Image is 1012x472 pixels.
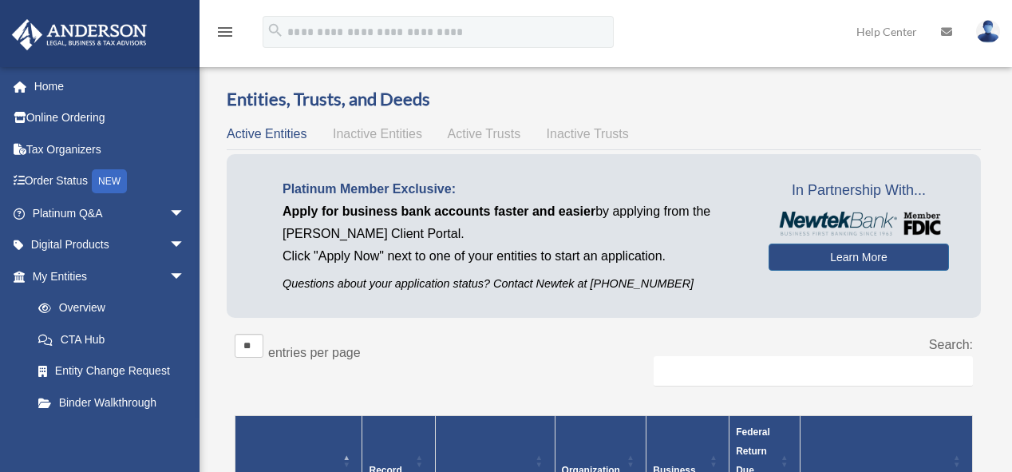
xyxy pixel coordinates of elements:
[22,292,193,324] a: Overview
[22,418,201,450] a: My Blueprint
[11,229,209,261] a: Digital Productsarrow_drop_down
[227,87,981,112] h3: Entities, Trusts, and Deeds
[283,178,745,200] p: Platinum Member Exclusive:
[11,133,209,165] a: Tax Organizers
[11,102,209,134] a: Online Ordering
[215,28,235,42] a: menu
[227,127,306,141] span: Active Entities
[283,245,745,268] p: Click "Apply Now" next to one of your entities to start an application.
[22,355,201,387] a: Entity Change Request
[169,197,201,230] span: arrow_drop_down
[169,260,201,293] span: arrow_drop_down
[215,22,235,42] i: menu
[448,127,521,141] span: Active Trusts
[333,127,422,141] span: Inactive Entities
[11,260,201,292] a: My Entitiesarrow_drop_down
[11,197,209,229] a: Platinum Q&Aarrow_drop_down
[22,387,201,418] a: Binder Walkthrough
[283,274,745,294] p: Questions about your application status? Contact Newtek at [PHONE_NUMBER]
[547,127,629,141] span: Inactive Trusts
[769,178,949,204] span: In Partnership With...
[777,212,941,236] img: NewtekBankLogoSM.png
[11,165,209,198] a: Order StatusNEW
[92,169,127,193] div: NEW
[929,338,973,351] label: Search:
[267,22,284,39] i: search
[283,200,745,245] p: by applying from the [PERSON_NAME] Client Portal.
[22,323,201,355] a: CTA Hub
[283,204,595,218] span: Apply for business bank accounts faster and easier
[169,229,201,262] span: arrow_drop_down
[268,346,361,359] label: entries per page
[769,244,949,271] a: Learn More
[11,70,209,102] a: Home
[7,19,152,50] img: Anderson Advisors Platinum Portal
[976,20,1000,43] img: User Pic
